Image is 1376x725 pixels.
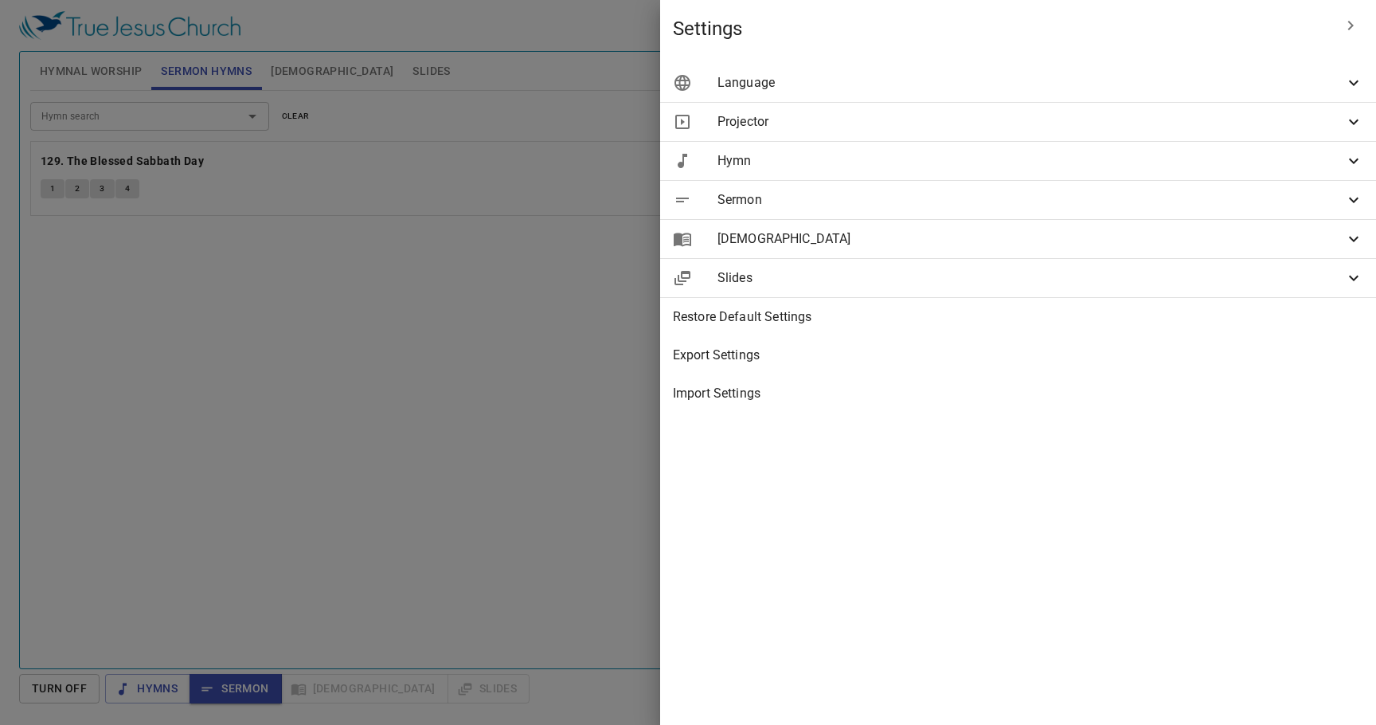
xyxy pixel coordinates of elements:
[660,181,1376,219] div: Sermon
[192,133,240,147] p: Hymns 诗
[660,374,1376,413] div: Import Settings
[673,346,1363,365] span: Export Settings
[660,259,1376,297] div: Slides
[660,220,1376,258] div: [DEMOGRAPHIC_DATA]
[673,384,1363,403] span: Import Settings
[717,151,1344,170] span: Hymn
[660,142,1376,180] div: Hymn
[717,268,1344,288] span: Slides
[717,229,1344,249] span: [DEMOGRAPHIC_DATA]
[660,103,1376,141] div: Projector
[660,336,1376,374] div: Export Settings
[673,308,1363,327] span: Restore Default Settings
[717,190,1344,210] span: Sermon
[673,16,1331,41] span: Settings
[717,73,1344,92] span: Language
[660,64,1376,102] div: Language
[197,151,231,174] li: 129
[660,298,1376,336] div: Restore Default Settings
[717,112,1344,131] span: Projector
[110,199,322,218] span: Speaker: Dn. [PERSON_NAME]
